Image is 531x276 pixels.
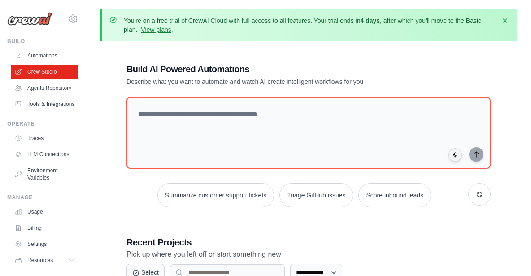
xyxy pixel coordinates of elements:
[11,163,78,185] a: Environment Variables
[448,148,462,162] button: Click to speak your automation idea
[360,17,380,24] strong: 4 days
[126,77,428,86] p: Describe what you want to automate and watch AI create intelligent workflows for you
[126,236,491,249] h3: Recent Projects
[358,183,431,207] button: Score inbound leads
[11,205,78,219] a: Usage
[11,81,78,95] a: Agents Repository
[7,194,78,201] div: Manage
[124,16,495,34] p: You're on a free trial of CrewAI Cloud with full access to all features. Your trial ends in , aft...
[7,12,52,26] img: Logo
[126,249,491,260] p: Pick up where you left off or start something new
[11,147,78,162] a: LLM Connections
[11,237,78,251] a: Settings
[11,253,78,267] button: Resources
[11,97,78,111] a: Tools & Integrations
[126,63,428,75] h1: Build AI Powered Automations
[11,221,78,235] a: Billing
[7,120,78,127] div: Operate
[11,131,78,145] a: Traces
[7,38,78,45] div: Build
[468,183,491,206] button: Get new suggestions
[27,257,53,264] span: Resources
[11,65,78,79] a: Crew Studio
[11,48,78,63] a: Automations
[141,26,171,33] a: View plans
[279,183,353,207] button: Triage GitHub issues
[157,183,274,207] button: Summarize customer support tickets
